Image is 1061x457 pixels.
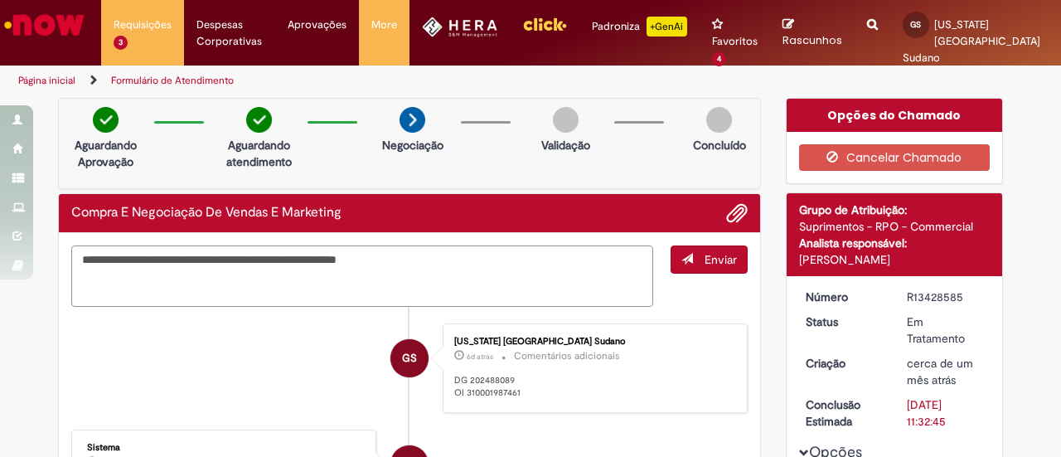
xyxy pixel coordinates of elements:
span: [US_STATE] [GEOGRAPHIC_DATA] Sudano [903,17,1040,65]
span: Requisições [114,17,172,33]
time: 19/08/2025 13:32:37 [907,356,973,387]
div: Opções do Chamado [787,99,1003,132]
div: Analista responsável: [799,235,991,251]
div: 19/08/2025 13:32:37 [907,355,984,388]
img: img-circle-grey.png [706,107,732,133]
p: +GenAi [647,17,687,36]
textarea: Digite sua mensagem aqui... [71,246,653,306]
h2: Compra E Negociação De Vendas E Marketing Histórico de tíquete [71,206,342,221]
span: 6d atrás [467,352,493,362]
div: Grupo de Atribuição: [799,202,991,218]
a: Página inicial [18,74,75,87]
ul: Trilhas de página [12,66,695,96]
img: HeraLogo.png [422,17,497,37]
button: Enviar [671,246,748,274]
a: Rascunhos [782,17,842,48]
p: Validação [541,137,590,153]
dt: Status [793,314,895,330]
div: Georgia Corse Sudano [390,339,429,377]
time: 25/09/2025 11:59:54 [467,352,493,362]
dt: Criação [793,355,895,372]
div: Em Tratamento [907,314,984,347]
span: Aprovações [288,17,346,33]
button: Cancelar Chamado [799,144,991,171]
p: Negociação [382,137,443,153]
span: 3 [114,36,128,50]
div: Suprimentos - RPO - Commercial [799,218,991,235]
img: click_logo_yellow_360x200.png [522,12,567,36]
img: img-circle-grey.png [553,107,579,133]
span: Enviar [705,252,737,267]
p: Aguardando Aprovação [65,137,146,170]
img: check-circle-green.png [93,107,119,133]
p: Concluído [693,137,746,153]
a: Formulário de Atendimento [111,74,234,87]
span: GS [910,19,921,30]
p: Aguardando atendimento [219,137,299,170]
img: arrow-next.png [400,107,425,133]
div: R13428585 [907,289,984,305]
div: Sistema [87,443,363,453]
span: 4 [712,52,726,66]
dt: Número [793,289,895,305]
img: ServiceNow [2,8,87,41]
span: Favoritos [712,33,758,50]
div: Padroniza [592,17,687,36]
span: cerca de um mês atrás [907,356,973,387]
span: Despesas Corporativas [196,17,264,50]
small: Comentários adicionais [514,349,620,363]
div: [DATE] 11:32:45 [907,396,984,430]
span: GS [402,338,417,378]
img: check-circle-green.png [246,107,272,133]
span: Rascunhos [782,32,842,48]
span: More [371,17,397,33]
div: [PERSON_NAME] [799,251,991,268]
dt: Conclusão Estimada [793,396,895,430]
div: [US_STATE] [GEOGRAPHIC_DATA] Sudano [454,337,730,347]
button: Adicionar anexos [726,202,748,224]
p: DG 202488089 OI 310001987461 [454,374,730,400]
